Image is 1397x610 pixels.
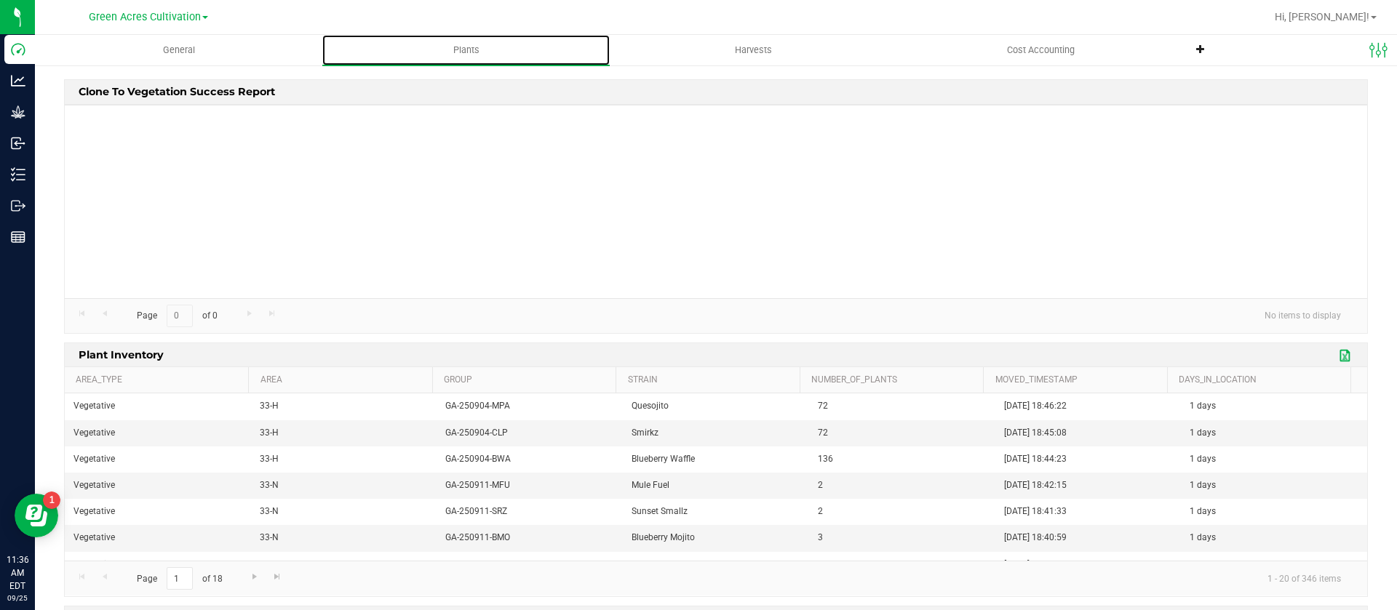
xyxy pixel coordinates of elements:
td: Sunset Smallz [623,499,809,525]
span: General [143,44,215,57]
inline-svg: Grow [11,105,25,119]
td: GA-250904-BWA [437,446,623,473]
td: 33-N [251,525,437,551]
td: 33-H [251,446,437,473]
td: Blueberry Waffle [623,446,809,473]
span: No items to display [1253,305,1353,326]
td: 33-N [251,499,437,525]
td: Vegetative [65,499,251,525]
a: Go to the last page [267,567,288,587]
input: 1 [167,567,193,590]
inline-svg: Analytics [11,73,25,88]
td: Mule Fuel [623,473,809,499]
td: 72 [809,393,995,420]
span: Harvests [715,44,792,57]
span: Clone to Vegetation Success Report [75,80,279,103]
td: 72 [809,420,995,446]
a: Cost Accounting [897,35,1185,65]
td: GA-250911-YMY [437,552,623,578]
td: [DATE] 18:41:33 [995,499,1182,525]
td: GA-250904-CLP [437,420,623,446]
td: Vegetative [65,393,251,420]
td: [DATE] 18:40:24 [995,552,1182,578]
td: 33-H [251,420,437,446]
a: Area [260,374,427,386]
td: GA-250911-SRZ [437,499,623,525]
span: 1 - 20 of 346 items [1256,567,1353,589]
td: 1 days [1181,393,1367,420]
td: 1 days [1181,525,1367,551]
td: Yumm Yum [623,552,809,578]
span: Plants [434,44,499,57]
a: Plants [322,35,610,65]
td: [DATE] 18:46:22 [995,393,1182,420]
td: [DATE] 18:44:23 [995,446,1182,473]
a: Group [444,374,610,386]
inline-svg: Outbound [11,198,25,213]
td: 136 [809,446,995,473]
li: New tab [1185,35,1218,65]
td: 2 [809,499,995,525]
td: 1 days [1181,552,1367,578]
a: Area_Type [76,374,243,386]
td: Vegetative [65,446,251,473]
td: [DATE] 18:40:59 [995,525,1182,551]
a: Days_in_Location [1179,374,1345,386]
iframe: Resource center unread badge [43,491,60,509]
iframe: Resource center [15,494,58,537]
inline-svg: Reports [11,230,25,244]
td: 1 days [1181,446,1367,473]
td: 1 days [1181,420,1367,446]
td: 2 [809,473,995,499]
td: 33-N [251,473,437,499]
p: 11:36 AM EDT [7,553,28,593]
span: Page of 0 [124,305,229,327]
td: Vegetative [65,552,251,578]
span: Green Acres Cultivation [89,11,201,23]
inline-svg: Dashboard [11,42,25,57]
td: 1 [809,552,995,578]
a: Export to Excel [1335,346,1357,365]
td: Vegetative [65,525,251,551]
a: Moved_Timestamp [995,374,1162,386]
td: Quesojito [623,393,809,420]
a: Harvests [610,35,897,65]
td: Vegetative [65,473,251,499]
td: [DATE] 18:42:15 [995,473,1182,499]
td: Blueberry Mojito [623,525,809,551]
a: Number_of_Plants [811,374,978,386]
inline-svg: Inbound [11,136,25,151]
span: Cost Accounting [987,44,1094,57]
span: Hi, [PERSON_NAME]! [1275,11,1369,23]
td: 3 [809,525,995,551]
span: Page of 18 [124,567,234,590]
td: Vegetative [65,420,251,446]
a: Go to the next page [244,567,265,587]
td: GA-250911-BMO [437,525,623,551]
td: Smirkz [623,420,809,446]
span: Plant Inventory [75,343,168,366]
td: GA-250911-MFU [437,473,623,499]
a: Strain [628,374,795,386]
td: 1 days [1181,499,1367,525]
p: 09/25 [7,593,28,603]
td: GA-250904-MPA [437,393,623,420]
td: [DATE] 18:45:08 [995,420,1182,446]
td: 33-H [251,393,437,420]
td: 1 days [1181,473,1367,499]
td: 33-N [251,552,437,578]
a: General [35,35,322,65]
inline-svg: Inventory [11,167,25,182]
